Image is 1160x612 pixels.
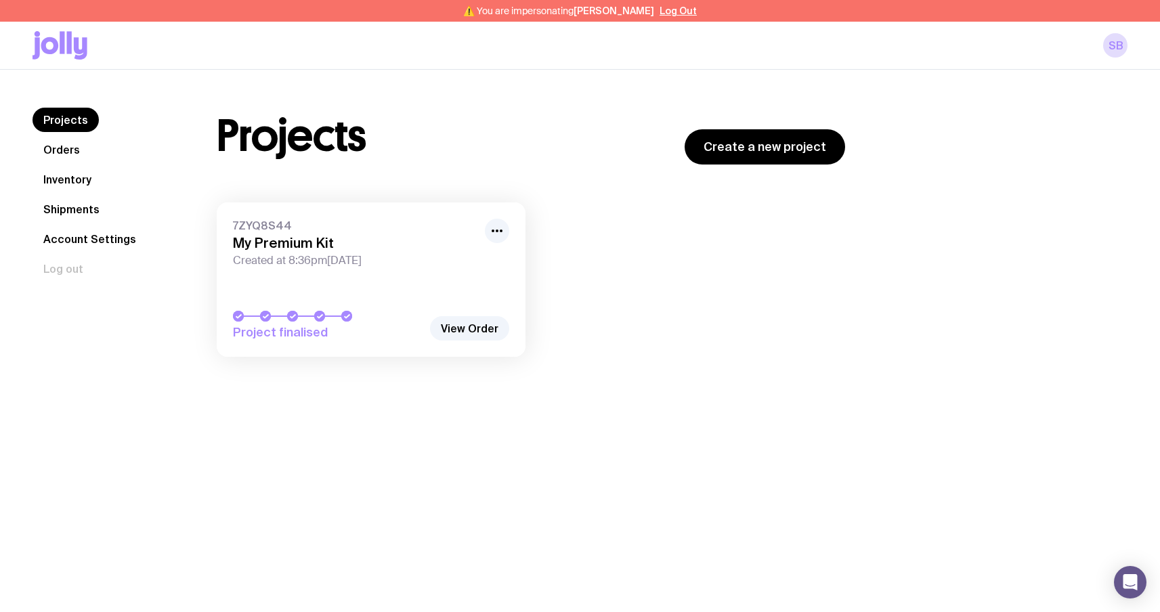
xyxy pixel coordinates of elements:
[33,108,99,132] a: Projects
[33,227,147,251] a: Account Settings
[33,257,94,281] button: Log out
[33,167,102,192] a: Inventory
[233,219,477,232] span: 7ZYQ8S44
[1114,566,1146,598] div: Open Intercom Messenger
[33,137,91,162] a: Orders
[430,316,509,341] a: View Order
[233,254,477,267] span: Created at 8:36pm[DATE]
[685,129,845,165] a: Create a new project
[1103,33,1127,58] a: sb
[217,202,525,357] a: 7ZYQ8S44My Premium KitCreated at 8:36pm[DATE]Project finalised
[33,197,110,221] a: Shipments
[660,5,697,16] button: Log Out
[217,114,366,158] h1: Projects
[233,324,423,341] span: Project finalised
[574,5,654,16] span: [PERSON_NAME]
[463,5,654,16] span: ⚠️ You are impersonating
[233,235,477,251] h3: My Premium Kit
